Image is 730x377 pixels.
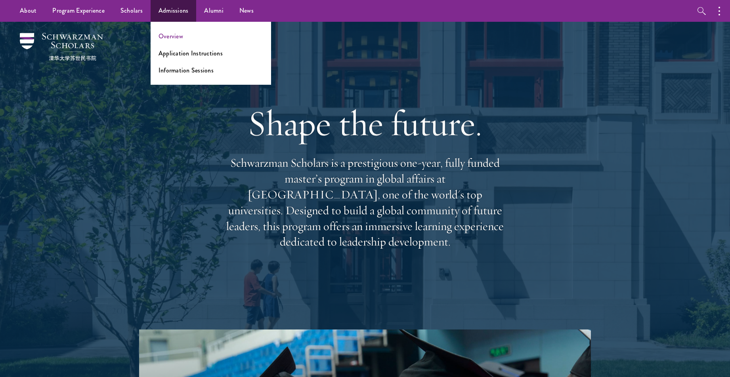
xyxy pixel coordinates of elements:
h1: Shape the future. [222,101,508,145]
a: Application Instructions [159,49,223,58]
a: Information Sessions [159,66,214,75]
a: Overview [159,32,183,41]
img: Schwarzman Scholars [20,33,103,61]
p: Schwarzman Scholars is a prestigious one-year, fully funded master’s program in global affairs at... [222,155,508,250]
